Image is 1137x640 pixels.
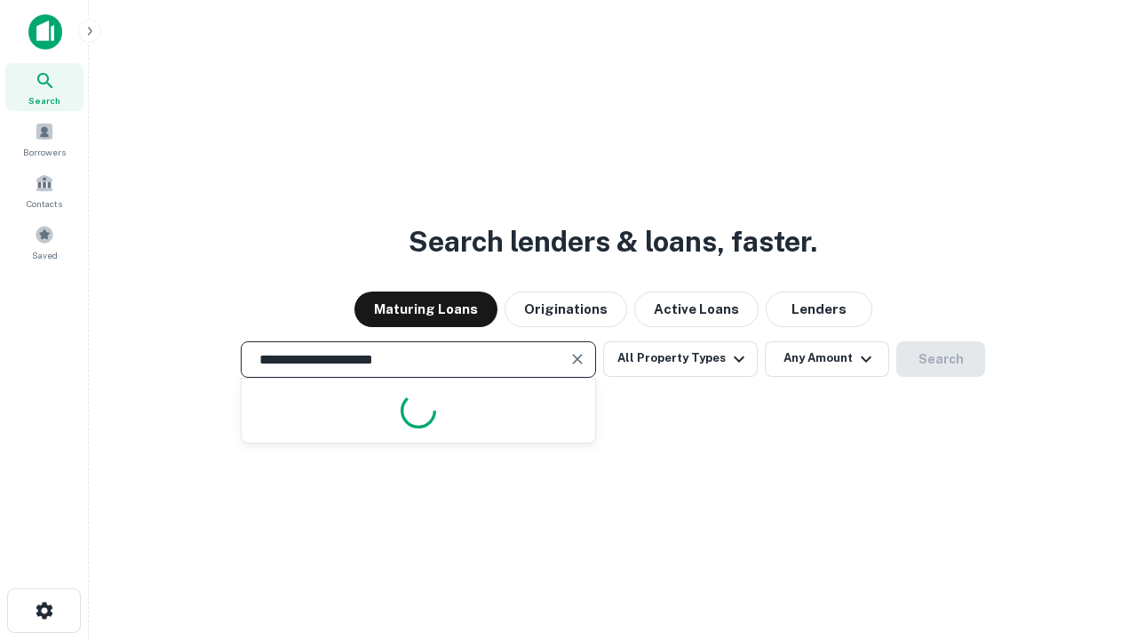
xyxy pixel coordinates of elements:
[28,14,62,50] img: capitalize-icon.png
[28,93,60,108] span: Search
[5,166,83,214] a: Contacts
[766,292,872,327] button: Lenders
[565,347,590,372] button: Clear
[603,341,758,377] button: All Property Types
[32,248,58,262] span: Saved
[5,218,83,266] a: Saved
[765,341,889,377] button: Any Amount
[505,292,627,327] button: Originations
[409,220,817,263] h3: Search lenders & loans, faster.
[634,292,759,327] button: Active Loans
[354,292,497,327] button: Maturing Loans
[23,145,66,159] span: Borrowers
[27,196,62,211] span: Contacts
[1048,441,1137,526] iframe: Chat Widget
[5,115,83,163] a: Borrowers
[5,63,83,111] a: Search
